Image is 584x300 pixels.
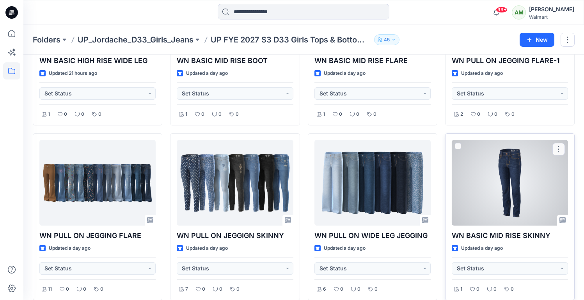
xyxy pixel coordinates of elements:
[186,244,228,252] p: Updated a day ago
[100,285,103,293] p: 0
[512,5,526,19] div: AM
[375,285,378,293] p: 0
[511,110,515,118] p: 0
[476,285,479,293] p: 0
[49,69,97,78] p: Updated 21 hours ago
[511,285,514,293] p: 0
[66,285,69,293] p: 0
[340,285,343,293] p: 0
[202,285,205,293] p: 0
[323,285,326,293] p: 6
[529,14,574,20] div: Walmart
[78,34,193,45] a: UP_Jordache_D33_Girls_Jeans
[185,110,187,118] p: 1
[33,34,60,45] a: Folders
[452,140,568,226] a: WN BASIC MID RISE SKINNY
[39,230,156,241] p: WN PULL ON JEGGING FLARE
[520,33,554,47] button: New
[177,230,293,241] p: WN PULL ON JEGGIGN SKINNY
[48,110,50,118] p: 1
[374,34,399,45] button: 45
[81,110,84,118] p: 0
[177,55,293,66] p: WN BASIC MID RISE BOOT
[98,110,101,118] p: 0
[314,230,431,241] p: WN PULL ON WIDE LEG JEGGING
[461,244,503,252] p: Updated a day ago
[177,140,293,226] a: WN PULL ON JEGGIGN SKINNY
[461,69,503,78] p: Updated a day ago
[39,55,156,66] p: WN BASIC HIGH RISE WIDE LEG
[236,285,240,293] p: 0
[452,230,568,241] p: WN BASIC MID RISE SKINNY
[494,110,497,118] p: 0
[39,140,156,226] a: WN PULL ON JEGGING FLARE
[324,69,366,78] p: Updated a day ago
[477,110,480,118] p: 0
[211,34,371,45] p: UP FYE 2027 S3 D33 Girls Tops & Bottoms Jordache
[384,35,390,44] p: 45
[373,110,376,118] p: 0
[339,110,342,118] p: 0
[314,140,431,226] a: WN PULL ON WIDE LEG JEGGING
[529,5,574,14] div: [PERSON_NAME]
[218,110,222,118] p: 0
[48,285,52,293] p: 11
[201,110,204,118] p: 0
[64,110,67,118] p: 0
[236,110,239,118] p: 0
[357,285,360,293] p: 0
[460,110,463,118] p: 2
[493,285,497,293] p: 0
[356,110,359,118] p: 0
[452,55,568,66] p: WN PULL ON JEGGING FLARE-1
[314,55,431,66] p: WN BASIC MID RISE FLARE
[460,285,462,293] p: 1
[324,244,366,252] p: Updated a day ago
[186,69,228,78] p: Updated a day ago
[49,244,91,252] p: Updated a day ago
[323,110,325,118] p: 1
[83,285,86,293] p: 0
[219,285,222,293] p: 0
[496,7,508,13] span: 99+
[185,285,188,293] p: 7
